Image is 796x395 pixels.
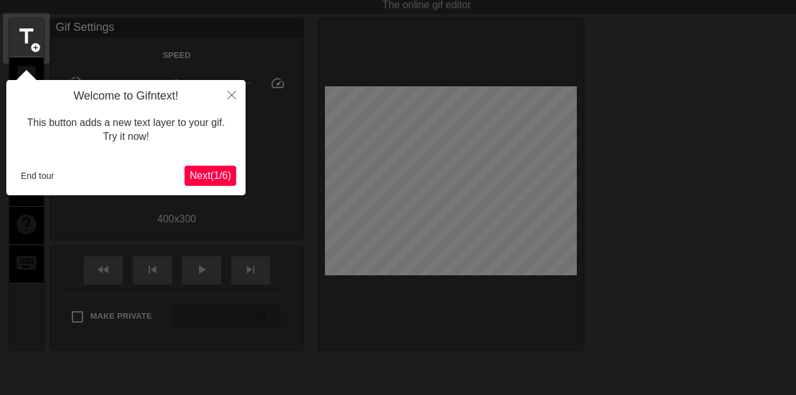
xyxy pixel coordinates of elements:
[16,166,59,185] button: End tour
[185,166,236,186] button: Next
[16,103,236,157] div: This button adds a new text layer to your gif. Try it now!
[218,80,246,109] button: Close
[190,170,231,181] span: Next ( 1 / 6 )
[16,89,236,103] h4: Welcome to Gifntext!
